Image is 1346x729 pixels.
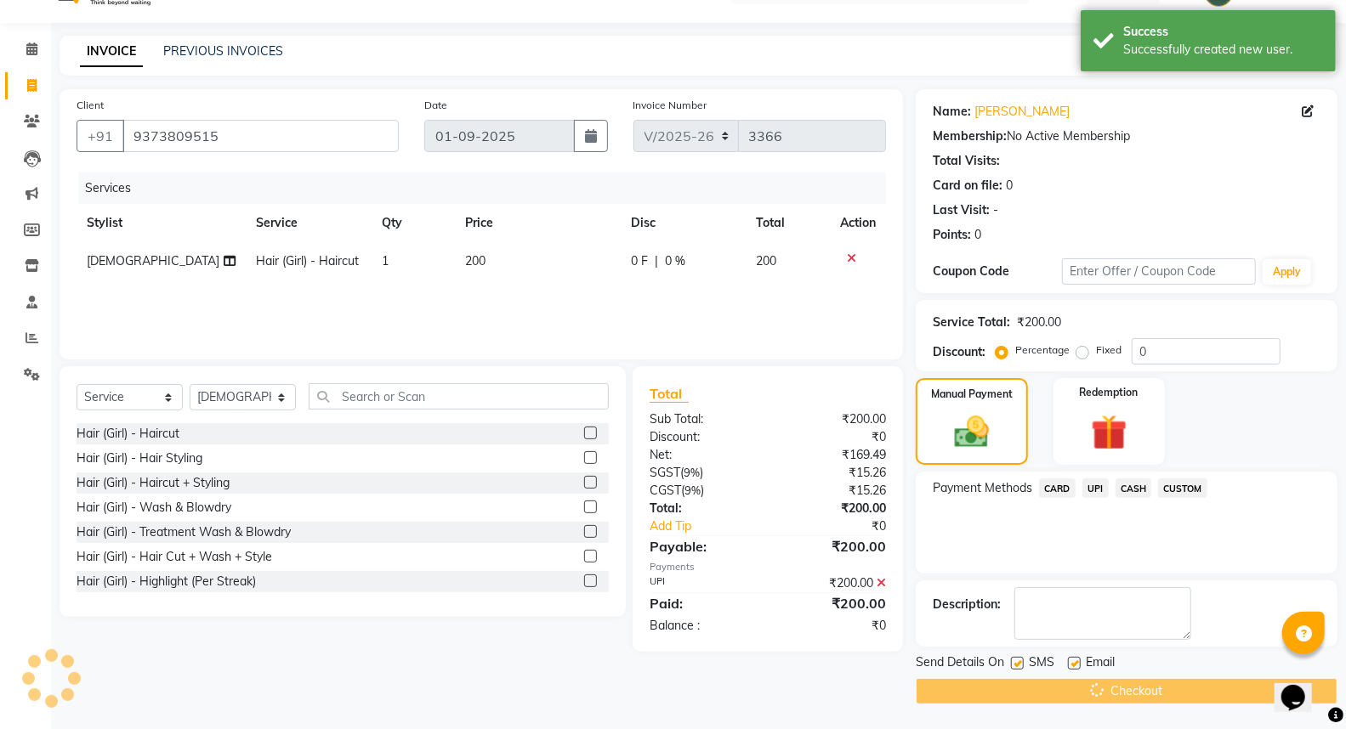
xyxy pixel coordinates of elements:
[637,593,768,613] div: Paid:
[631,252,648,270] span: 0 F
[916,653,1004,675] span: Send Details On
[931,387,1013,402] label: Manual Payment
[1080,410,1139,455] img: _gift.svg
[246,204,371,242] th: Service
[455,204,621,242] th: Price
[933,343,985,361] div: Discount:
[933,596,1001,613] div: Description:
[933,263,1062,280] div: Coupon Code
[77,120,124,152] button: +91
[1029,653,1054,675] span: SMS
[933,201,990,219] div: Last Visit:
[77,499,231,517] div: Hair (Girl) - Wash & Blowdry
[637,574,768,592] div: UPI
[650,483,681,498] span: CGST
[933,314,1010,331] div: Service Total:
[122,120,399,152] input: Search by Name/Mobile/Email/Code
[1096,342,1122,358] label: Fixed
[1015,342,1070,358] label: Percentage
[684,466,700,479] span: 9%
[1158,478,1207,498] span: CUSTOM
[684,483,701,497] span: 9%
[637,464,768,482] div: ( )
[309,383,609,410] input: Search or Scan
[1123,41,1323,59] div: Successfully created new user.
[1275,661,1329,712] iframe: chat widget
[768,482,899,500] div: ₹15.26
[933,177,1002,195] div: Card on file:
[933,226,971,244] div: Points:
[1039,478,1076,498] span: CARD
[1017,314,1061,331] div: ₹200.00
[665,252,685,270] span: 0 %
[77,98,104,113] label: Client
[768,464,899,482] div: ₹15.26
[768,617,899,635] div: ₹0
[1263,259,1311,285] button: Apply
[1082,478,1109,498] span: UPI
[77,548,272,566] div: Hair (Girl) - Hair Cut + Wash + Style
[1006,177,1013,195] div: 0
[650,465,680,480] span: SGST
[993,201,998,219] div: -
[974,226,981,244] div: 0
[77,474,230,492] div: Hair (Girl) - Haircut + Styling
[768,574,899,592] div: ₹200.00
[974,103,1070,121] a: [PERSON_NAME]
[768,446,899,464] div: ₹169.49
[163,43,283,59] a: PREVIOUS INVOICES
[637,536,768,557] div: Payable:
[637,482,768,500] div: ( )
[768,500,899,517] div: ₹200.00
[77,449,202,467] div: Hair (Girl) - Hair Styling
[768,593,899,613] div: ₹200.00
[633,98,707,113] label: Invoice Number
[77,204,246,242] th: Stylist
[746,204,830,242] th: Total
[637,446,768,464] div: Net:
[1062,258,1256,285] input: Enter Offer / Coupon Code
[933,127,1320,145] div: No Active Membership
[790,517,899,535] div: ₹0
[637,500,768,517] div: Total:
[1086,653,1115,675] span: Email
[637,410,768,428] div: Sub Total:
[944,412,1000,452] img: _cash.svg
[1080,385,1139,400] label: Redemption
[650,385,689,403] span: Total
[768,410,899,428] div: ₹200.00
[1116,478,1152,498] span: CASH
[87,253,219,268] span: [DEMOGRAPHIC_DATA]
[424,98,447,113] label: Date
[77,523,291,541] div: Hair (Girl) - Treatment Wash & Blowdry
[1123,23,1323,41] div: Success
[933,152,1000,170] div: Total Visits:
[768,428,899,446] div: ₹0
[933,103,971,121] div: Name:
[621,204,746,242] th: Disc
[80,37,143,67] a: INVOICE
[768,536,899,557] div: ₹200.00
[637,617,768,635] div: Balance :
[77,573,256,591] div: Hair (Girl) - Highlight (Per Streak)
[465,253,486,268] span: 200
[933,479,1032,497] span: Payment Methods
[382,253,389,268] span: 1
[78,172,899,204] div: Services
[650,560,886,574] div: Payments
[830,204,886,242] th: Action
[933,127,1007,145] div: Membership:
[637,517,789,535] a: Add Tip
[637,428,768,446] div: Discount:
[77,425,179,443] div: Hair (Girl) - Haircut
[372,204,455,242] th: Qty
[256,253,359,268] span: Hair (Girl) - Haircut
[655,252,658,270] span: |
[756,253,776,268] span: 200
